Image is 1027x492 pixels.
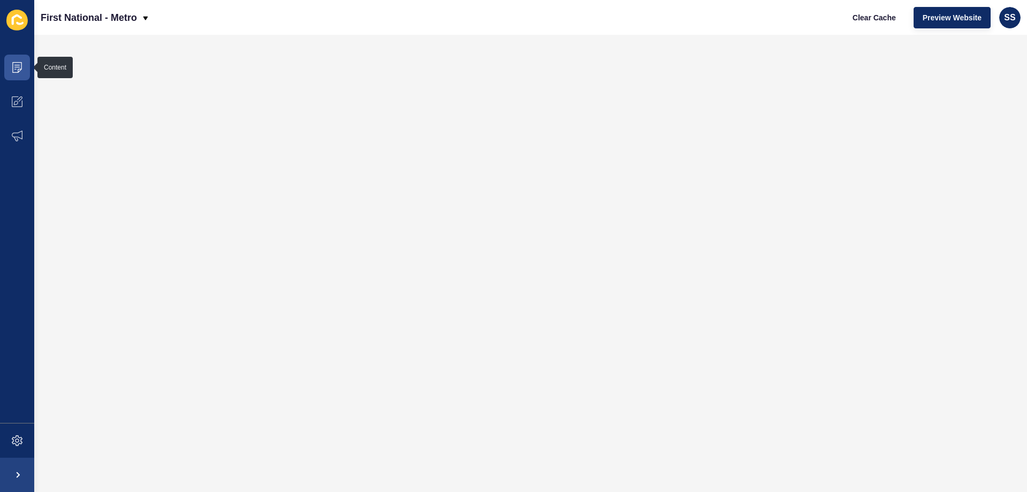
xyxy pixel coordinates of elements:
[914,7,991,28] button: Preview Website
[41,4,137,31] p: First National - Metro
[853,12,896,23] span: Clear Cache
[923,12,982,23] span: Preview Website
[44,63,66,72] div: Content
[844,7,905,28] button: Clear Cache
[1004,12,1015,23] span: SS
